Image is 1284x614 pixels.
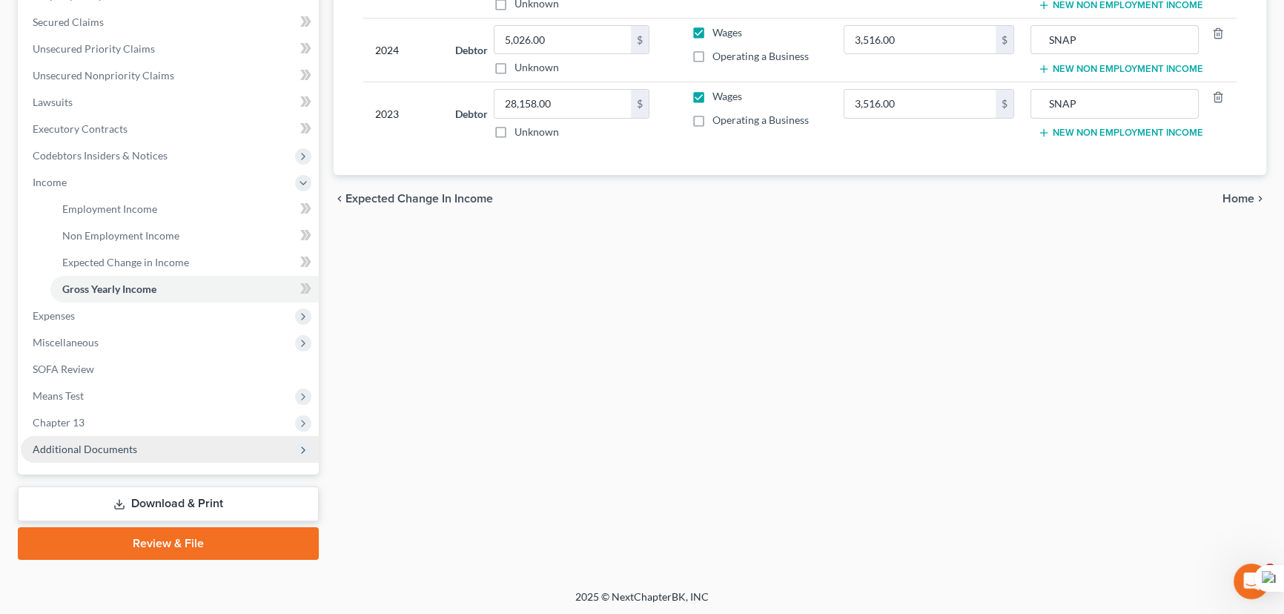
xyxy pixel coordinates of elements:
[1264,564,1276,575] span: 4
[50,222,319,249] a: Non Employment Income
[18,527,319,560] a: Review & File
[1039,90,1190,118] input: Source of Income
[631,26,649,54] div: $
[1234,564,1269,599] iframe: Intercom live chat
[21,89,319,116] a: Lawsuits
[996,90,1013,118] div: $
[345,193,493,205] span: Expected Change in Income
[33,42,155,55] span: Unsecured Priority Claims
[712,50,809,62] span: Operating a Business
[62,229,179,242] span: Non Employment Income
[1222,193,1254,205] span: Home
[455,42,488,58] label: Debtor
[33,96,73,108] span: Lawsuits
[375,89,431,139] div: 2023
[21,36,319,62] a: Unsecured Priority Claims
[33,389,84,402] span: Means Test
[514,60,559,75] label: Unknown
[33,336,99,349] span: Miscellaneous
[33,309,75,322] span: Expenses
[494,26,631,54] input: 0.00
[21,62,319,89] a: Unsecured Nonpriority Claims
[33,176,67,188] span: Income
[712,26,742,39] span: Wages
[33,363,94,375] span: SOFA Review
[334,193,493,205] button: chevron_left Expected Change in Income
[514,125,559,139] label: Unknown
[1254,193,1266,205] i: chevron_right
[62,283,156,295] span: Gross Yearly Income
[18,486,319,521] a: Download & Print
[33,443,137,455] span: Additional Documents
[1038,127,1203,139] button: New Non Employment Income
[844,90,996,118] input: 0.00
[1039,26,1190,54] input: Source of Income
[62,202,157,215] span: Employment Income
[33,122,128,135] span: Executory Contracts
[712,90,742,102] span: Wages
[50,249,319,276] a: Expected Change in Income
[33,16,104,28] span: Secured Claims
[996,26,1013,54] div: $
[631,90,649,118] div: $
[50,196,319,222] a: Employment Income
[21,116,319,142] a: Executory Contracts
[33,149,168,162] span: Codebtors Insiders & Notices
[334,193,345,205] i: chevron_left
[455,106,488,122] label: Debtor
[844,26,996,54] input: 0.00
[712,113,809,126] span: Operating a Business
[21,356,319,383] a: SOFA Review
[33,69,174,82] span: Unsecured Nonpriority Claims
[33,416,85,429] span: Chapter 13
[375,25,431,76] div: 2024
[62,256,189,268] span: Expected Change in Income
[1038,63,1203,75] button: New Non Employment Income
[50,276,319,303] a: Gross Yearly Income
[1222,193,1266,205] button: Home chevron_right
[21,9,319,36] a: Secured Claims
[494,90,631,118] input: 0.00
